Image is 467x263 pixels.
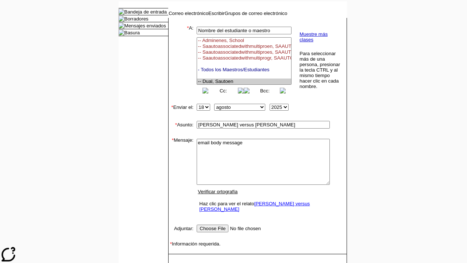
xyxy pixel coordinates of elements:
[169,119,193,130] td: Asunto:
[169,254,174,260] img: spacer.gif
[197,49,291,55] option: -- Saautoassociatedwithmultiproes, SAAUTOASSOCIATEDWITHMULTIPROGRAMES
[169,112,176,119] img: spacer.gif
[169,95,176,102] img: spacer.gif
[197,67,291,73] option: - Todos los Maestros/Estudiantes
[193,176,194,177] img: spacer.gif
[197,43,291,49] option: -- Saautoassociatedwithmultiproen, SAAUTOASSOCIATEDWITHMULTIPROGRAMEN
[197,38,291,43] option: -- Adminenes, School
[199,201,310,212] a: [PERSON_NAME] versus [PERSON_NAME]
[220,88,227,94] a: Cc:
[198,189,238,194] a: Verificar ortografía
[169,25,193,95] td: A:
[208,11,224,16] a: Escribir
[169,216,176,223] img: spacer.gif
[202,88,208,94] img: button_left.png
[124,16,148,22] a: Borradores
[300,31,328,42] a: Muestre más clases
[169,234,176,241] img: spacer.gif
[197,199,329,214] td: Haz clic para ver el relato
[119,30,124,35] img: folder_icon.gif
[119,23,124,28] img: folder_icon.gif
[169,247,176,254] img: spacer.gif
[244,88,250,94] img: button_left.png
[197,55,291,61] option: -- Saautoassociatedwithmultiprogr, SAAUTOASSOCIATEDWITHMULTIPROGRAMCLA
[193,125,194,125] img: spacer.gif
[197,79,291,84] option: -- Dual, Sautoen
[169,223,193,234] td: Adjuntar:
[260,88,270,94] a: Bcc:
[124,23,166,28] a: Mensajes enviados
[119,9,124,15] img: folder_icon.gif
[119,16,124,22] img: folder_icon.gif
[169,137,193,216] td: Mensaje:
[124,9,167,15] a: Bandeja de entrada
[193,58,195,62] img: spacer.gif
[299,50,340,89] td: Para seleccionar más de una persona, presionar la tecla CTRL y al mismo tiempo hacer clic en cada...
[225,11,287,16] a: Grupos de correo electrónico
[169,241,347,247] td: Información requerida.
[169,102,193,112] td: Enviar el:
[238,88,244,94] img: button_right.png
[124,30,140,35] a: Basura
[169,130,176,137] img: spacer.gif
[169,11,208,16] a: Correo electrónico
[280,88,286,94] img: button_right.png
